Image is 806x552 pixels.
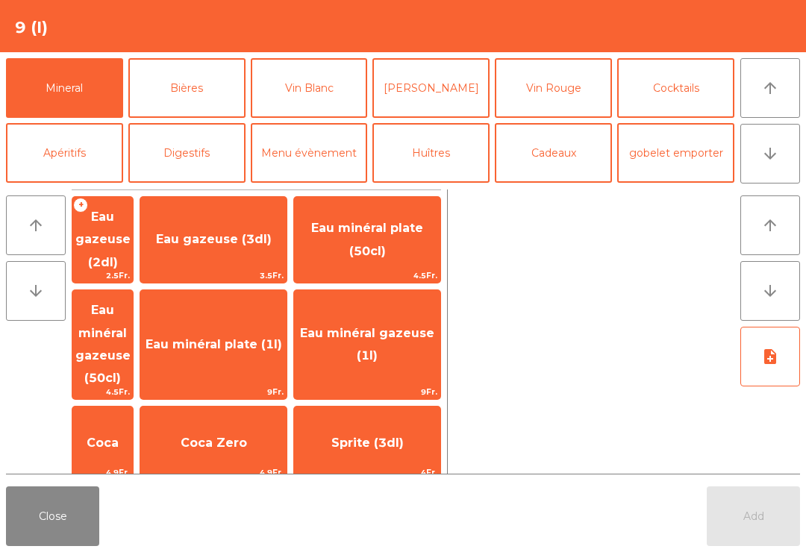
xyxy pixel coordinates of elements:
button: arrow_upward [6,195,66,255]
button: arrow_downward [6,261,66,321]
span: 4.5Fr. [72,385,133,399]
span: 3.5Fr. [140,269,287,283]
button: Huîtres [372,123,490,183]
i: arrow_downward [761,145,779,163]
span: Eau gazeuse (3dl) [156,232,272,246]
button: gobelet emporter [617,123,734,183]
button: Bières [128,58,246,118]
button: Apéritifs [6,123,123,183]
button: Menu évènement [251,123,368,183]
button: note_add [740,327,800,386]
span: Eau gazeuse (2dl) [75,210,131,269]
span: Eau minéral gazeuse (1l) [300,326,434,363]
span: 4.9Fr. [72,465,133,480]
button: arrow_upward [740,195,800,255]
button: Close [6,486,99,546]
span: Coca Zero [181,436,247,450]
button: Cocktails [617,58,734,118]
span: Eau minéral plate (50cl) [311,221,423,257]
i: arrow_upward [761,216,779,234]
span: 4Fr. [294,465,440,480]
span: 4.5Fr. [294,269,440,283]
span: 4.9Fr. [140,465,287,480]
span: Sprite (3dl) [331,436,404,450]
button: Digestifs [128,123,246,183]
span: 9Fr. [140,385,287,399]
i: arrow_upward [761,79,779,97]
span: Eau minéral plate (1l) [146,337,282,351]
button: arrow_downward [740,261,800,321]
button: arrow_upward [740,58,800,118]
button: [PERSON_NAME] [372,58,490,118]
span: Coca [87,436,119,450]
i: note_add [761,348,779,366]
span: + [73,198,88,213]
i: arrow_upward [27,216,45,234]
button: Vin Blanc [251,58,368,118]
i: arrow_downward [27,282,45,300]
button: Vin Rouge [495,58,612,118]
span: 2.5Fr. [72,269,133,283]
button: Cadeaux [495,123,612,183]
span: Eau minéral gazeuse (50cl) [75,303,131,385]
button: Mineral [6,58,123,118]
button: arrow_downward [740,124,800,184]
h4: 9 (I) [15,16,48,39]
i: arrow_downward [761,282,779,300]
span: 9Fr. [294,385,440,399]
